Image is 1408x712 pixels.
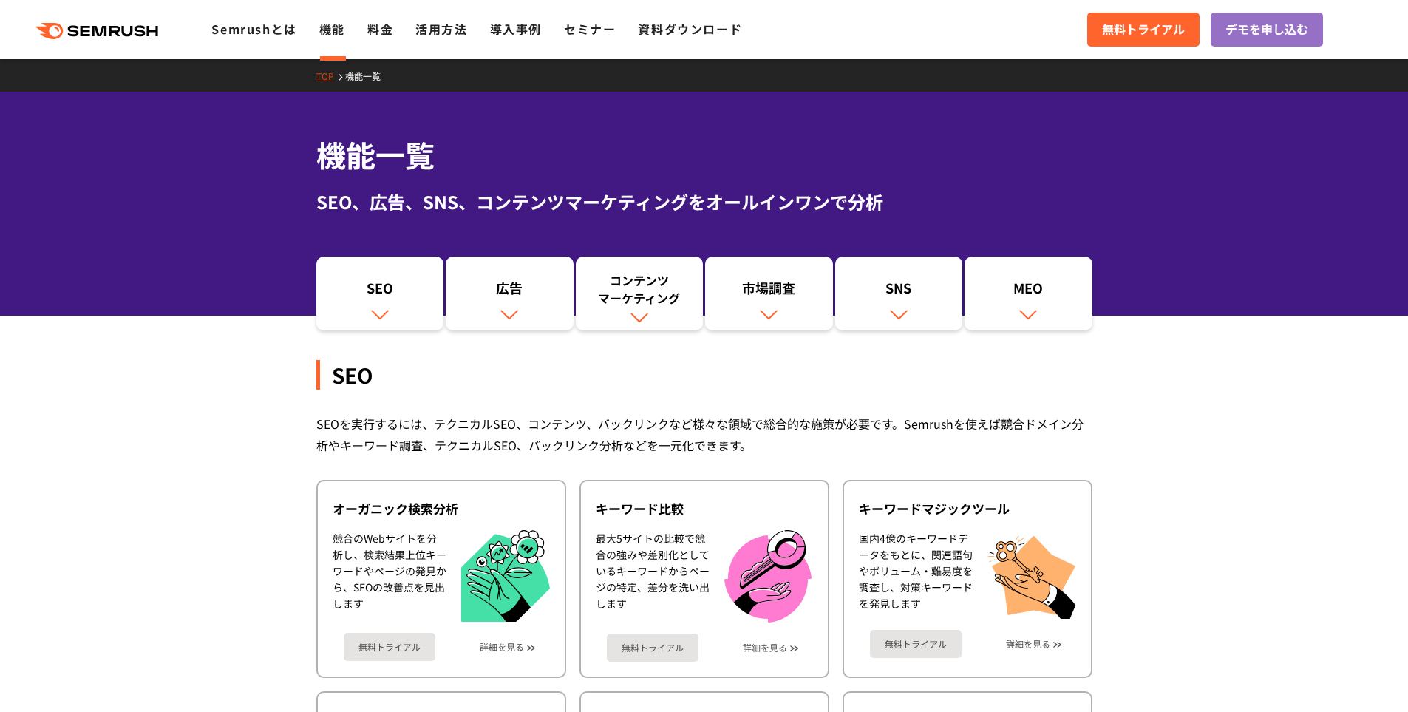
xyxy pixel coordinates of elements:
[843,279,956,304] div: SNS
[1211,13,1323,47] a: デモを申し込む
[712,279,826,304] div: 市場調査
[319,20,345,38] a: 機能
[859,500,1076,518] div: キーワードマジックツール
[987,530,1076,619] img: キーワードマジックツール
[607,634,698,662] a: 無料トライアル
[461,530,550,623] img: オーガニック検索分析
[1225,20,1308,39] span: デモを申し込む
[345,69,392,82] a: 機能一覧
[316,69,345,82] a: TOP
[333,530,446,623] div: 競合のWebサイトを分析し、検索結果上位キーワードやページの発見から、SEOの改善点を見出します
[596,530,710,623] div: 最大5サイトの比較で競合の強みや差別化としているキーワードからページの特定、差分を洗い出します
[596,500,813,518] div: キーワード比較
[859,530,973,619] div: 国内4億のキーワードデータをもとに、関連語句やボリューム・難易度を調査し、対策キーワードを発見します
[344,633,435,661] a: 無料トライアル
[583,271,696,307] div: コンテンツ マーケティング
[870,630,962,658] a: 無料トライアル
[211,20,296,38] a: Semrushとは
[490,20,542,38] a: 導入事例
[415,20,467,38] a: 活用方法
[316,133,1092,177] h1: 機能一覧
[453,279,566,304] div: 広告
[333,500,550,518] div: オーガニック検索分析
[480,642,524,652] a: 詳細を見る
[316,413,1092,456] div: SEOを実行するには、テクニカルSEO、コンテンツ、バックリンクなど様々な領域で総合的な施策が必要です。Semrushを使えば競合ドメイン分析やキーワード調査、テクニカルSEO、バックリンク分析...
[743,643,787,653] a: 詳細を見る
[1006,639,1050,649] a: 詳細を見る
[724,530,812,623] img: キーワード比較
[638,20,742,38] a: 資料ダウンロード
[564,20,616,38] a: セミナー
[324,279,437,304] div: SEO
[972,279,1085,304] div: MEO
[367,20,393,38] a: 料金
[965,257,1092,330] a: MEO
[446,257,574,330] a: 広告
[316,360,1092,390] div: SEO
[576,257,704,330] a: コンテンツマーケティング
[705,257,833,330] a: 市場調査
[835,257,963,330] a: SNS
[316,257,444,330] a: SEO
[316,189,1092,215] div: SEO、広告、SNS、コンテンツマーケティングをオールインワンで分析
[1087,13,1200,47] a: 無料トライアル
[1102,20,1185,39] span: 無料トライアル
